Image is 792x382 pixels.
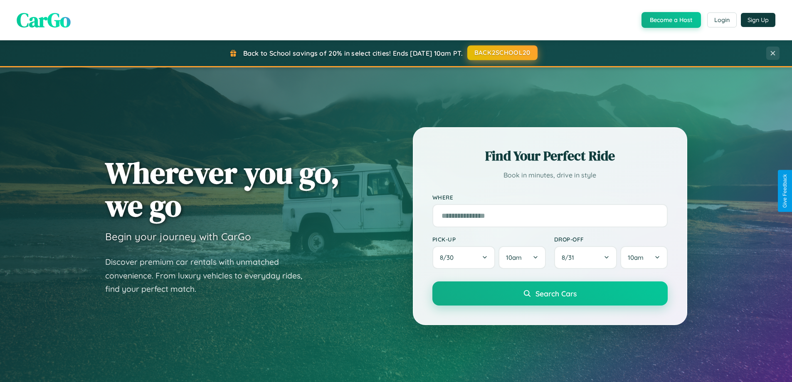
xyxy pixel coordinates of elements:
h1: Wherever you go, we go [105,156,340,222]
button: Sign Up [741,13,775,27]
button: 8/31 [554,246,617,269]
span: 10am [506,254,522,261]
button: BACK2SCHOOL20 [467,45,538,60]
button: 10am [498,246,545,269]
label: Pick-up [432,236,546,243]
span: 8 / 31 [562,254,578,261]
span: Search Cars [535,289,577,298]
button: 10am [620,246,667,269]
p: Book in minutes, drive in style [432,169,668,181]
button: Become a Host [641,12,701,28]
button: Login [707,12,737,27]
button: 8/30 [432,246,496,269]
div: Give Feedback [782,174,788,208]
h2: Find Your Perfect Ride [432,147,668,165]
h3: Begin your journey with CarGo [105,230,251,243]
label: Where [432,194,668,201]
button: Search Cars [432,281,668,306]
label: Drop-off [554,236,668,243]
span: CarGo [17,6,71,34]
p: Discover premium car rentals with unmatched convenience. From luxury vehicles to everyday rides, ... [105,255,313,296]
span: 8 / 30 [440,254,458,261]
span: Back to School savings of 20% in select cities! Ends [DATE] 10am PT. [243,49,463,57]
span: 10am [628,254,644,261]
